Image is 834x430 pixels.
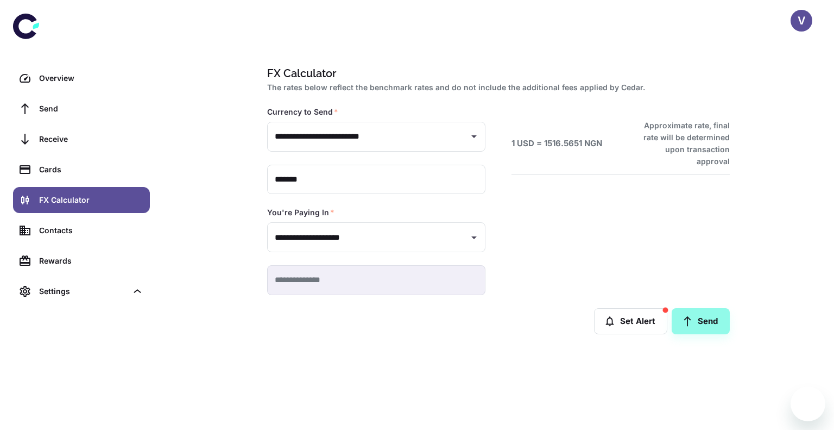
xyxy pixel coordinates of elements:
[511,138,602,150] h6: 1 USD = 1516.5651 NGN
[39,133,143,145] div: Receive
[13,248,150,274] a: Rewards
[39,285,127,297] div: Settings
[594,308,667,334] button: Set Alert
[267,65,725,82] h1: FX Calculator
[672,308,730,334] a: Send
[631,120,730,167] h6: Approximate rate, final rate will be determined upon transaction approval
[39,72,143,84] div: Overview
[267,207,334,218] label: You're Paying In
[791,387,825,421] iframe: Button to launch messaging window
[466,129,482,144] button: Open
[13,217,150,244] a: Contacts
[39,103,143,115] div: Send
[13,126,150,152] a: Receive
[13,157,150,183] a: Cards
[39,255,143,267] div: Rewards
[39,225,143,236] div: Contacts
[267,107,338,117] label: Currency to Send
[39,194,143,206] div: FX Calculator
[13,65,150,91] a: Overview
[13,278,150,304] div: Settings
[791,10,812,32] button: V
[39,164,143,176] div: Cards
[13,96,150,122] a: Send
[466,230,482,245] button: Open
[13,187,150,213] a: FX Calculator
